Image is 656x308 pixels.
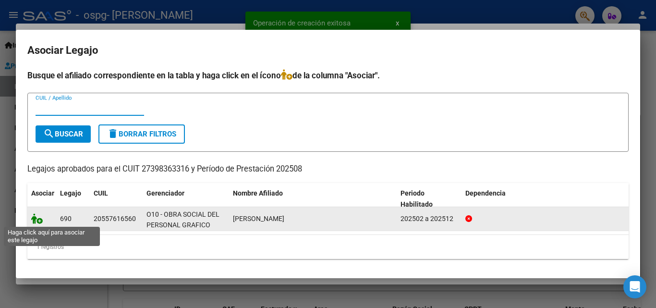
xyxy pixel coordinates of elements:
[27,163,629,175] p: Legajos aprobados para el CUIT 27398363316 y Período de Prestación 202508
[233,189,283,197] span: Nombre Afiliado
[107,128,119,139] mat-icon: delete
[146,189,184,197] span: Gerenciador
[98,124,185,144] button: Borrar Filtros
[146,210,219,229] span: O10 - OBRA SOCIAL DEL PERSONAL GRAFICO
[94,213,136,224] div: 20557616560
[27,235,629,259] div: 1 registros
[43,128,55,139] mat-icon: search
[94,189,108,197] span: CUIL
[397,183,462,215] datatable-header-cell: Periodo Habilitado
[401,189,433,208] span: Periodo Habilitado
[462,183,629,215] datatable-header-cell: Dependencia
[60,189,81,197] span: Legajo
[465,189,506,197] span: Dependencia
[229,183,397,215] datatable-header-cell: Nombre Afiliado
[623,275,646,298] div: Open Intercom Messenger
[31,189,54,197] span: Asociar
[143,183,229,215] datatable-header-cell: Gerenciador
[43,130,83,138] span: Buscar
[107,130,176,138] span: Borrar Filtros
[27,183,56,215] datatable-header-cell: Asociar
[56,183,90,215] datatable-header-cell: Legajo
[60,215,72,222] span: 690
[401,213,458,224] div: 202502 a 202512
[90,183,143,215] datatable-header-cell: CUIL
[233,215,284,222] span: LOPEZ CRISTIANO ADRIEL
[36,125,91,143] button: Buscar
[27,69,629,82] h4: Busque el afiliado correspondiente en la tabla y haga click en el ícono de la columna "Asociar".
[27,41,629,60] h2: Asociar Legajo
